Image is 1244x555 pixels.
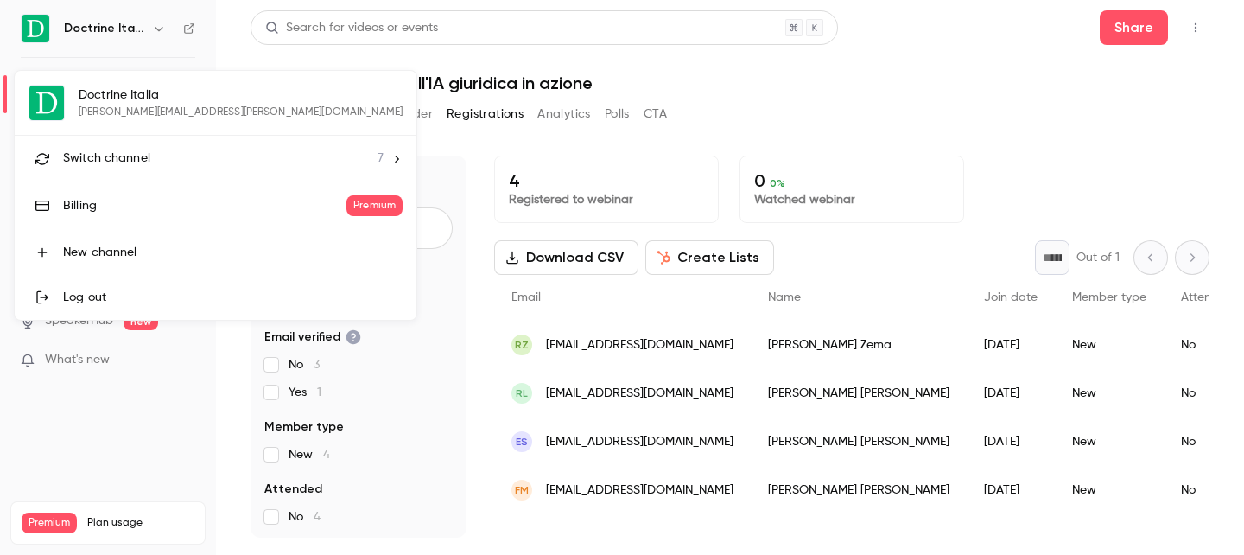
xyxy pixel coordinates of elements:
[63,289,403,306] div: Log out
[346,195,403,216] span: Premium
[63,150,150,168] span: Switch channel
[63,197,346,214] div: Billing
[63,244,403,261] div: New channel
[378,150,384,168] span: 7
